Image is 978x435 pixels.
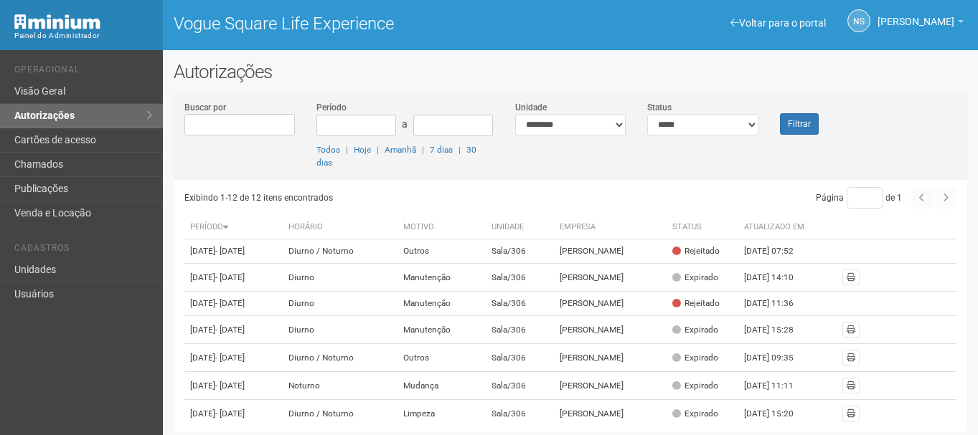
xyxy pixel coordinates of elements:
td: [DATE] [184,344,283,372]
label: Buscar por [184,101,226,114]
th: Empresa [554,216,667,239]
td: [DATE] [184,372,283,400]
span: - [DATE] [215,272,245,282]
div: Expirado [672,408,718,420]
td: [DATE] 07:52 [738,239,817,264]
a: NS [847,9,870,32]
td: [PERSON_NAME] [554,400,667,428]
h1: Vogue Square Life Experience [174,14,560,33]
td: Noturno [283,372,398,400]
span: a [402,118,408,130]
td: [DATE] 11:11 [738,372,817,400]
span: - [DATE] [215,381,245,391]
td: [PERSON_NAME] [554,292,667,316]
td: Limpeza [398,400,485,428]
td: Manutenção [398,316,485,344]
td: Mudança [398,372,485,400]
span: - [DATE] [215,408,245,419]
td: [DATE] [184,264,283,292]
td: [PERSON_NAME] [554,264,667,292]
th: Atualizado em [738,216,817,239]
td: Sala/306 [486,316,555,344]
span: Página de 1 [816,193,902,203]
th: Motivo [398,216,485,239]
td: Manutenção [398,292,485,316]
div: Rejeitado [672,297,720,310]
div: Expirado [672,272,718,284]
td: Sala/306 [486,372,555,400]
td: Sala/306 [486,239,555,264]
td: Sala/306 [486,344,555,372]
td: [DATE] 15:20 [738,400,817,428]
td: [DATE] 11:36 [738,292,817,316]
td: Sala/306 [486,264,555,292]
td: [DATE] 15:28 [738,316,817,344]
td: Diurno / Noturno [283,344,398,372]
li: Cadastros [14,243,152,258]
span: - [DATE] [215,246,245,256]
span: | [346,145,348,155]
label: Unidade [515,101,547,114]
a: Voltar para o portal [730,17,826,29]
span: | [422,145,424,155]
td: [DATE] [184,316,283,344]
span: Nicolle Silva [878,2,954,27]
td: Sala/306 [486,400,555,428]
img: Minium [14,14,100,29]
span: | [377,145,379,155]
td: [DATE] [184,239,283,264]
td: [PERSON_NAME] [554,316,667,344]
label: Período [316,101,347,114]
td: [PERSON_NAME] [554,239,667,264]
span: | [459,145,461,155]
div: Painel do Administrador [14,29,152,42]
h2: Autorizações [174,61,967,82]
td: Diurno [283,264,398,292]
div: Exibindo 1-12 de 12 itens encontrados [184,187,570,209]
td: Diurno [283,292,398,316]
a: Hoje [354,145,371,155]
a: 7 dias [430,145,453,155]
td: Manutenção [398,264,485,292]
td: [DATE] [184,292,283,316]
div: Expirado [672,324,718,336]
td: Sala/306 [486,292,555,316]
label: Status [647,101,672,114]
td: [DATE] 14:10 [738,264,817,292]
th: Unidade [486,216,555,239]
td: Diurno / Noturno [283,400,398,428]
span: - [DATE] [215,298,245,308]
a: Todos [316,145,340,155]
div: Expirado [672,380,718,392]
td: Outros [398,239,485,264]
td: Outros [398,344,485,372]
td: Diurno [283,316,398,344]
li: Operacional [14,64,152,80]
td: [PERSON_NAME] [554,344,667,372]
td: Diurno / Noturno [283,239,398,264]
span: - [DATE] [215,353,245,363]
th: Status [667,216,738,239]
span: - [DATE] [215,325,245,335]
button: Filtrar [780,113,819,135]
a: Amanhã [385,145,416,155]
div: Expirado [672,352,718,364]
td: [DATE] [184,400,283,428]
a: [PERSON_NAME] [878,18,964,29]
th: Horário [283,216,398,239]
td: [DATE] 09:35 [738,344,817,372]
th: Período [184,216,283,239]
td: [PERSON_NAME] [554,372,667,400]
div: Rejeitado [672,245,720,257]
